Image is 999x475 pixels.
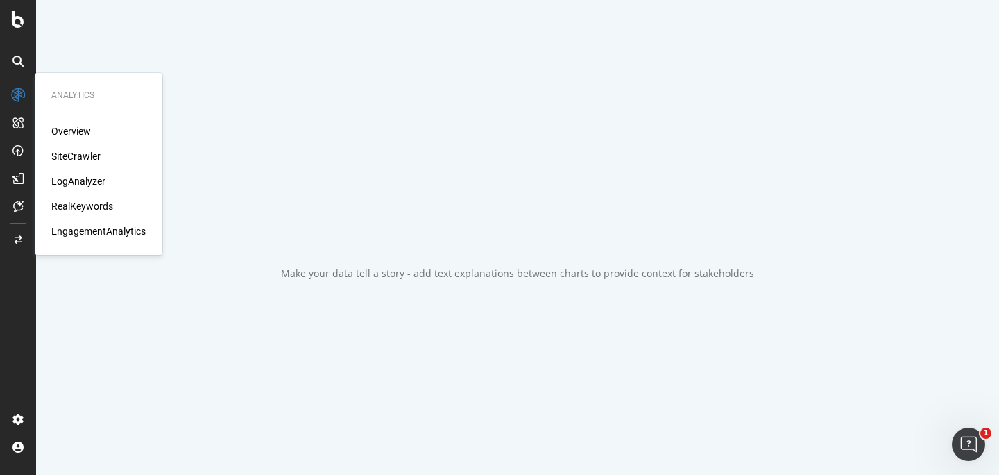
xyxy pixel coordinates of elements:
div: animation [468,194,567,244]
a: Overview [51,124,91,138]
span: 1 [980,428,991,439]
a: RealKeywords [51,199,113,213]
div: Analytics [51,90,146,101]
a: EngagementAnalytics [51,224,146,238]
a: LogAnalyzer [51,174,105,188]
div: Make your data tell a story - add text explanations between charts to provide context for stakeho... [281,267,754,281]
iframe: Intercom live chat [952,428,985,461]
a: SiteCrawler [51,149,101,163]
